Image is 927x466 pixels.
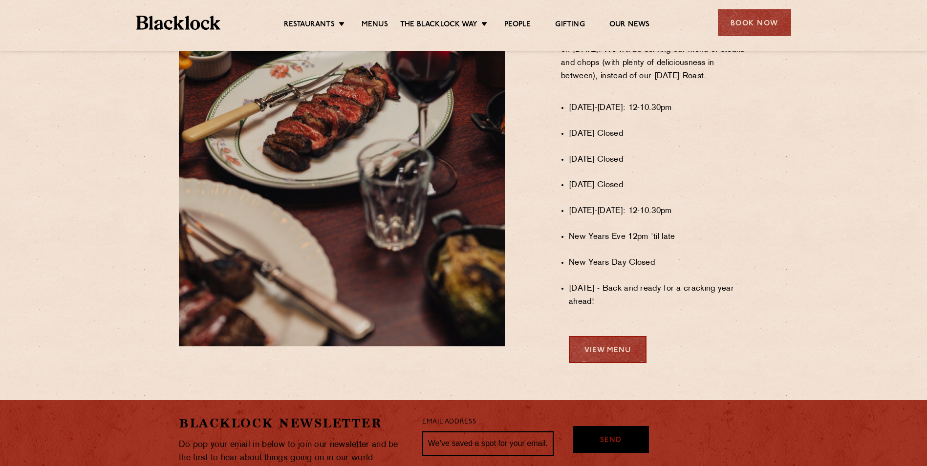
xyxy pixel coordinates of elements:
a: Our News [609,20,650,31]
a: The Blacklock Way [400,20,477,31]
span: Send [600,435,622,446]
a: Menus [362,20,388,31]
li: [DATE]-[DATE]: 12-10.30pm [569,102,748,115]
li: [DATE] Closed [569,127,748,141]
a: View Menu [569,336,647,363]
li: [DATE] - Back and ready for a cracking year ahead! [569,282,748,309]
li: [DATE]-[DATE]: 12-10.30pm [569,205,748,218]
li: [DATE] Closed [569,179,748,192]
label: Email Address [422,417,476,428]
li: New Years Eve 12pm 'til late [569,231,748,244]
div: Book Now [718,9,791,36]
h2: Blacklock Newsletter [179,415,408,432]
p: Do pop your email in below to join our newsletter and be the first to hear about things going on ... [179,438,408,465]
a: People [504,20,531,31]
a: Gifting [555,20,584,31]
input: We’ve saved a spot for your email... [422,431,554,456]
img: BL_Textured_Logo-footer-cropped.svg [136,16,221,30]
li: [DATE] Closed [569,153,748,167]
a: Restaurants [284,20,335,31]
li: New Years Day Closed [569,256,748,270]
